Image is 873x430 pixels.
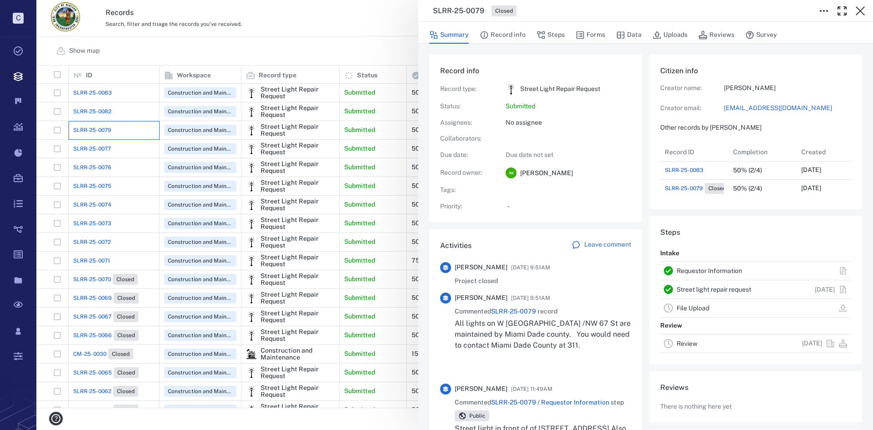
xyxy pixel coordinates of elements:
[20,6,39,15] span: Help
[660,143,728,161] div: Record ID
[511,384,552,395] span: [DATE] 11:49AM
[507,202,631,211] p: -
[724,84,851,93] p: [PERSON_NAME]
[660,245,679,262] p: Intake
[584,240,631,249] p: Leave comment
[677,304,709,312] a: File Upload
[660,123,851,132] p: Other records by [PERSON_NAME]
[745,26,777,44] button: Survey
[506,84,517,95] img: icon Street Light Repair Request
[802,339,822,348] p: [DATE]
[537,26,565,44] button: Steps
[649,216,862,371] div: StepsIntakeRequestor InformationStreet light repair request[DATE]File UploadReviewReview[DATE]
[455,398,624,407] span: Commented step
[455,293,507,303] span: [PERSON_NAME]
[660,104,724,113] p: Creator email:
[520,169,573,178] span: [PERSON_NAME]
[440,168,495,177] p: Record owner :
[665,184,703,192] span: SLRR-25-0079
[433,5,484,16] h3: SLRR-25-0079
[698,26,734,44] button: Reviews
[429,26,469,44] button: Summary
[801,166,821,175] p: [DATE]
[440,134,495,143] p: Collaborators :
[652,26,687,44] button: Uploads
[506,84,517,95] div: Street Light Repair Request
[660,318,682,334] p: Review
[493,7,515,15] span: Closed
[13,13,24,24] p: C
[467,412,487,420] span: Public
[724,104,851,113] a: [EMAIL_ADDRESS][DOMAIN_NAME]
[440,202,495,211] p: Priority :
[660,402,732,411] p: There is nothing here yet
[455,318,631,351] p: All lights on W [GEOGRAPHIC_DATA] /NW 67 St are maintained by Miami Dade county. You would need t...
[506,118,631,127] p: No assignee
[506,167,517,178] div: J M
[480,26,526,44] button: Record info
[801,184,821,193] p: [DATE]
[576,26,605,44] button: Forms
[429,55,642,229] div: Record infoRecord type:icon Street Light Repair RequestStreet Light Repair RequestStatus:Submitte...
[660,84,724,93] p: Creator name:
[665,183,730,194] a: SLRR-25-0079Closed
[491,308,536,315] a: SLRR-25-0079
[440,102,495,111] p: Status :
[616,26,642,44] button: Data
[455,277,498,286] span: Project closed
[677,286,751,293] a: Street light repair request
[511,293,550,304] span: [DATE] 9:51AM
[815,285,835,294] p: [DATE]
[455,384,507,394] span: [PERSON_NAME]
[440,66,631,76] h6: Record info
[649,55,862,216] div: Citizen infoCreator name:[PERSON_NAME]Creator email:[EMAIL_ADDRESS][DOMAIN_NAME]Other records by ...
[572,240,631,251] a: Leave comment
[660,382,851,393] h6: Reviews
[733,139,768,165] div: Completion
[491,399,609,406] a: SLRR-25-0079 / Requestor Information
[733,185,762,192] div: 50% (2/4)
[851,2,869,20] button: Close
[506,151,631,160] p: Due date not set
[677,267,742,274] a: Requestor Information
[440,151,495,160] p: Due date :
[520,85,600,94] p: Street Light Repair Request
[833,2,851,20] button: Toggle Fullscreen
[801,139,826,165] div: Created
[649,371,862,430] div: ReviewsThere is nothing here yet
[455,263,507,272] span: [PERSON_NAME]
[665,139,694,165] div: Record ID
[440,85,495,94] p: Record type :
[797,143,865,161] div: Created
[815,2,833,20] button: Toggle to Edit Boxes
[506,102,631,111] p: Submitted
[511,262,550,273] span: [DATE] 9:51AM
[707,185,728,192] span: Closed
[677,340,697,347] a: Review
[440,118,495,127] p: Assignees :
[455,307,557,316] span: Commented record
[660,66,851,76] h6: Citizen info
[665,166,703,174] a: SLRR-25-0083
[440,240,472,251] h6: Activities
[733,167,762,174] div: 50% (2/4)
[660,227,851,238] h6: Steps
[440,186,495,195] p: Tags :
[728,143,797,161] div: Completion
